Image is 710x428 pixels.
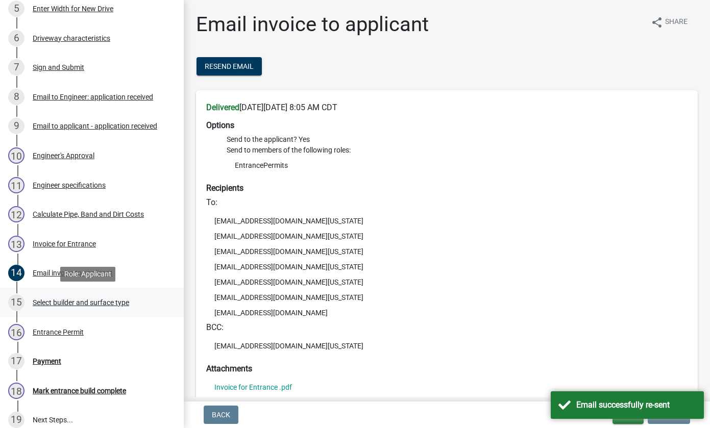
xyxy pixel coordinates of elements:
li: [EMAIL_ADDRESS][DOMAIN_NAME][US_STATE] [206,229,688,244]
strong: Recipients [206,183,243,193]
div: 10 [8,147,25,164]
li: [EMAIL_ADDRESS][DOMAIN_NAME] [206,305,688,320]
i: share [651,16,663,29]
div: 14 [8,265,25,281]
button: Back [204,406,238,424]
div: Engineer's Approval [33,152,94,159]
strong: Options [206,120,234,130]
div: Mark entrance build complete [33,387,126,394]
div: Driveway characteristics [33,35,110,42]
div: 16 [8,324,25,340]
div: Invoice for Entrance [33,240,96,247]
h1: Email invoice to applicant [196,12,429,37]
li: Send to the applicant? Yes [227,134,688,145]
li: Send to members of the following roles: [227,145,688,175]
div: Entrance Permit [33,329,84,336]
div: Enter Width for New Drive [33,5,113,12]
div: 7 [8,59,25,75]
div: Email to applicant - application received [33,122,157,130]
div: Email successfully re-sent [576,399,696,411]
h6: [DATE][DATE] 8:05 AM CDT [206,103,688,112]
div: Select builder and surface type [33,299,129,306]
li: [EMAIL_ADDRESS][DOMAIN_NAME][US_STATE] [206,290,688,305]
div: 11 [8,177,25,193]
button: Resend Email [197,57,262,75]
div: 15 [8,294,25,311]
li: EntrancePermits [227,158,688,173]
div: 5 [8,1,25,17]
div: Email to Engineer: application received [33,93,153,100]
div: Sign and Submit [33,64,84,71]
h6: BCC: [206,322,688,332]
li: [EMAIL_ADDRESS][DOMAIN_NAME][US_STATE] [206,244,688,259]
div: 9 [8,118,25,134]
div: 18 [8,383,25,399]
a: Invoice for Entrance .pdf [214,384,292,391]
div: 19 [8,412,25,428]
strong: Delivered [206,103,239,112]
div: Calculate Pipe, Band and Dirt Costs [33,211,144,218]
li: [EMAIL_ADDRESS][DOMAIN_NAME][US_STATE] [206,213,688,229]
div: 8 [8,89,25,105]
span: Share [665,16,688,29]
li: [EMAIL_ADDRESS][DOMAIN_NAME][US_STATE] [206,259,688,274]
li: [EMAIL_ADDRESS][DOMAIN_NAME][US_STATE] [206,274,688,290]
li: [EMAIL_ADDRESS][DOMAIN_NAME][US_STATE] [206,338,688,354]
div: Engineer specifications [33,182,106,189]
div: Email invoice to applicant [33,269,113,276]
div: 13 [8,236,25,252]
div: 6 [8,30,25,46]
div: Payment [33,358,61,365]
span: Back [212,411,230,419]
h6: To: [206,197,688,207]
button: shareShare [643,12,696,32]
div: 12 [8,206,25,222]
div: 17 [8,353,25,369]
div: Role: Applicant [60,267,115,282]
strong: Attachments [206,364,252,373]
span: Resend Email [205,62,254,70]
